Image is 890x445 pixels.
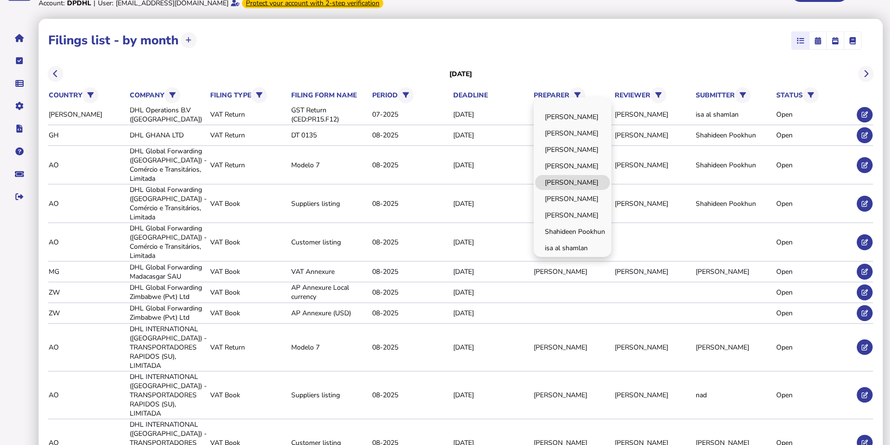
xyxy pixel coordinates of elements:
[82,87,98,103] button: Filter
[372,309,450,318] div: 08-2025
[776,199,854,208] div: Open
[291,161,369,170] div: Modelo 7
[857,196,873,212] button: Edit
[291,343,369,352] div: Modelo 7
[9,141,29,162] button: Help pages
[857,284,873,300] button: Edit
[49,343,126,352] div: AO
[164,87,180,103] button: Filter
[615,161,692,170] div: [PERSON_NAME]
[130,147,207,183] div: DHL Global Forwarding ([GEOGRAPHIC_DATA]) - Comércio e Transitários, Limitada
[535,224,610,239] a: Shahideen Pookhun
[535,191,610,206] a: [PERSON_NAME]
[372,85,450,105] th: period
[130,131,207,140] div: DHL GHANA LTD
[291,267,369,276] div: VAT Annexure
[130,304,207,322] div: DHL Global Forwarding Zimbabwe (Pvt) Ltd
[615,199,692,208] div: [PERSON_NAME]
[696,110,773,119] div: isa al shamlan
[291,131,369,140] div: DT 0135
[858,66,874,82] button: Next
[181,32,197,48] button: Upload transactions
[210,110,288,119] div: VAT Return
[535,142,610,157] a: [PERSON_NAME]
[453,110,531,119] div: [DATE]
[453,131,531,140] div: [DATE]
[453,309,531,318] div: [DATE]
[449,69,472,79] h3: [DATE]
[372,199,450,208] div: 08-2025
[776,85,854,105] th: status
[210,391,288,400] div: VAT Book
[535,208,610,223] a: [PERSON_NAME]
[210,131,288,140] div: VAT Return
[534,343,611,352] div: [PERSON_NAME]
[130,283,207,301] div: DHL Global Forwarding Zimbabwe (Pvt) Ltd
[535,175,610,190] a: [PERSON_NAME]
[453,238,531,247] div: [DATE]
[857,234,873,250] button: Edit
[857,107,873,123] button: Edit
[453,90,531,100] th: deadline
[857,305,873,321] button: Edit
[210,161,288,170] div: VAT Return
[9,28,29,48] button: Home
[614,85,693,105] th: reviewer
[776,267,854,276] div: Open
[776,131,854,140] div: Open
[735,87,751,103] button: Filter
[844,32,861,49] mat-button-toggle: Ledger
[210,85,288,105] th: filing type
[453,267,531,276] div: [DATE]
[453,343,531,352] div: [DATE]
[291,106,369,124] div: GST Return (CED:PR15.F12)
[49,309,126,318] div: ZW
[49,238,126,247] div: AO
[372,288,450,297] div: 08-2025
[372,267,450,276] div: 08-2025
[826,32,844,49] mat-button-toggle: Calendar week view
[453,161,531,170] div: [DATE]
[291,391,369,400] div: Suppliers listing
[533,85,612,105] th: preparer
[857,127,873,143] button: Edit
[696,199,773,208] div: Shahideen Pookhun
[695,85,774,105] th: submitter
[453,199,531,208] div: [DATE]
[9,96,29,116] button: Manage settings
[9,187,29,207] button: Sign out
[210,238,288,247] div: VAT Book
[9,51,29,71] button: Tasks
[9,164,29,184] button: Raise a support ticket
[696,343,773,352] div: [PERSON_NAME]
[9,119,29,139] button: Developer hub links
[129,85,208,105] th: company
[49,288,126,297] div: ZW
[453,391,531,400] div: [DATE]
[615,391,692,400] div: [PERSON_NAME]
[48,66,64,82] button: Previous
[372,161,450,170] div: 08-2025
[49,391,126,400] div: AO
[251,87,267,103] button: Filter
[210,199,288,208] div: VAT Book
[535,241,610,256] a: isa al shamlan
[372,131,450,140] div: 08-2025
[210,267,288,276] div: VAT Book
[615,267,692,276] div: [PERSON_NAME]
[49,110,126,119] div: [PERSON_NAME]
[615,131,692,140] div: [PERSON_NAME]
[398,87,414,103] button: Filter
[776,343,854,352] div: Open
[130,324,207,370] div: DHL INTERNATIONAL ([GEOGRAPHIC_DATA]) -TRANSPORTADORES RAPIDOS (SU), LIMITADA
[776,309,854,318] div: Open
[776,110,854,119] div: Open
[291,199,369,208] div: Suppliers listing
[535,109,610,124] a: [PERSON_NAME]
[776,288,854,297] div: Open
[615,343,692,352] div: [PERSON_NAME]
[696,391,773,400] div: nad
[130,106,207,124] div: DHL Operations B.V ([GEOGRAPHIC_DATA])
[792,32,809,49] mat-button-toggle: List view
[48,32,178,49] h1: Filings list - by month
